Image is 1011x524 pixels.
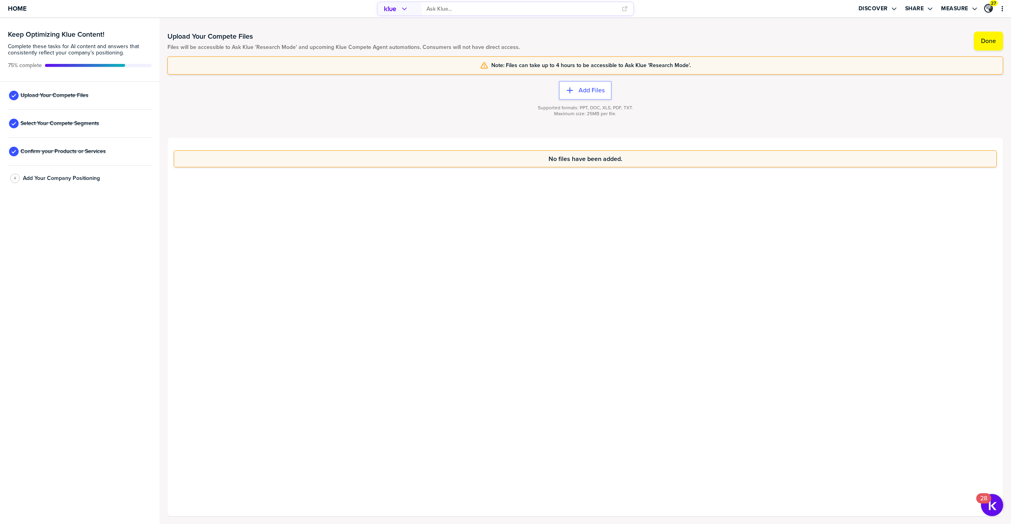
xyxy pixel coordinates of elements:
[8,62,42,69] span: Active
[941,5,968,12] label: Measure
[427,2,617,15] input: Ask Klue...
[23,175,100,182] span: Add Your Company Positioning
[859,5,888,12] label: Discover
[981,494,1003,516] button: Open Resource Center, 28 new notifications
[549,155,622,162] span: No files have been added.
[559,81,612,100] button: Add Files
[8,31,152,38] h3: Keep Optimizing Klue Content!
[974,32,1003,51] button: Done
[538,105,633,111] span: Supported formats: PPT, DOC, XLS, PDF, TXT.
[984,4,993,13] div: Peter Craigen
[579,86,605,94] label: Add Files
[8,43,152,56] span: Complete these tasks for AI content and answers that consistently reflect your company’s position...
[21,148,106,155] span: Confirm your Products or Services
[491,62,691,69] span: Note: Files can take up to 4 hours to be accessible to Ask Klue 'Research Mode'.
[21,120,99,127] span: Select Your Compete Segments
[554,111,616,117] span: Maximum size: 25MB per file.
[905,5,924,12] label: Share
[14,175,16,181] span: 4
[21,92,88,99] span: Upload Your Compete Files
[985,5,992,12] img: 80f7c9fa3b1e01c4e88e1d678b39c264-sml.png
[8,5,26,12] span: Home
[981,37,996,45] label: Done
[980,498,987,509] div: 28
[167,44,520,51] span: Files will be accessible to Ask Klue 'Research Mode' and upcoming Klue Compete Agent automations....
[983,3,994,13] a: Edit Profile
[991,0,996,6] span: 27
[167,32,520,41] h1: Upload Your Compete Files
